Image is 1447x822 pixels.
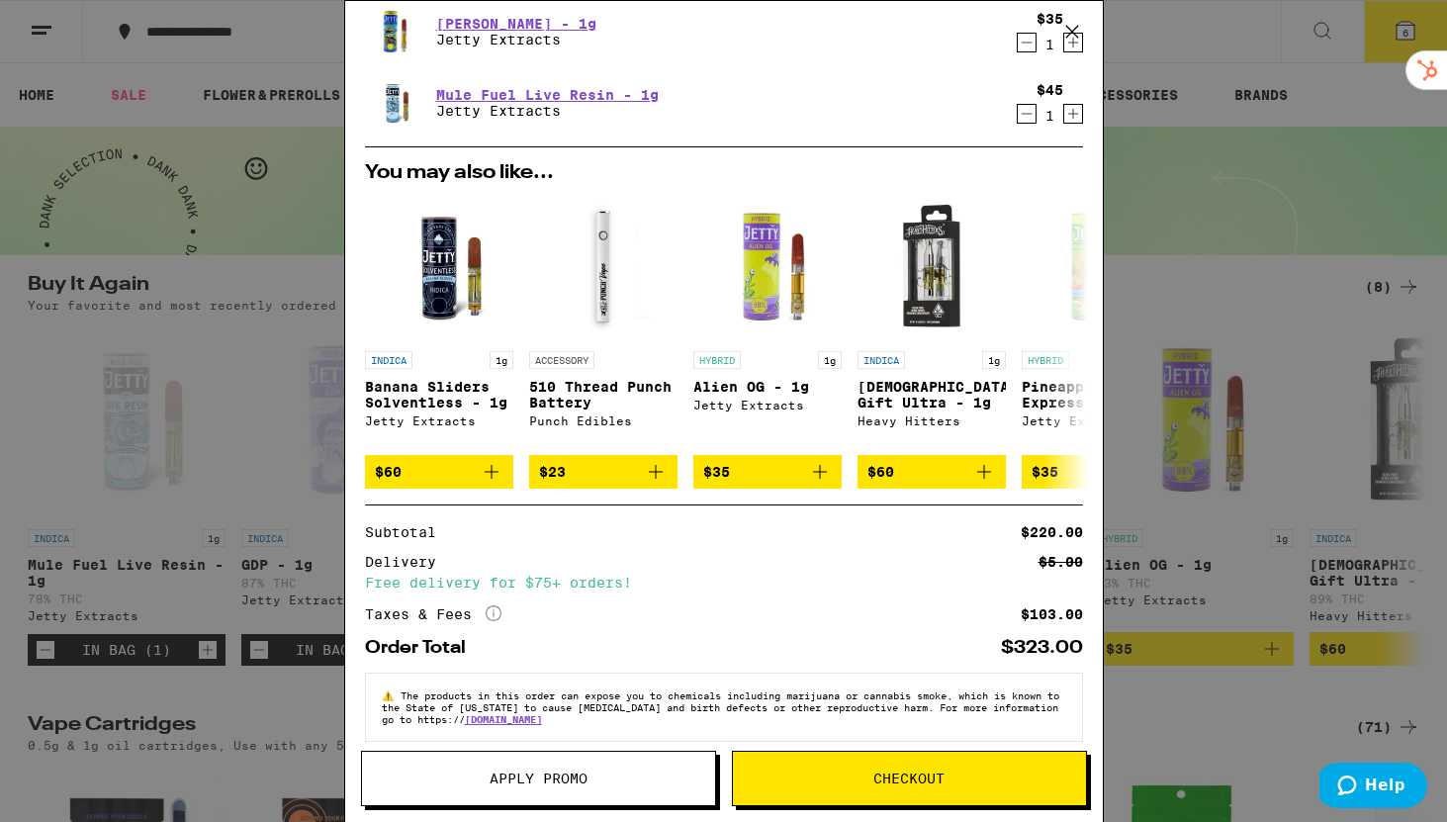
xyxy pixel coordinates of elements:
div: Punch Edibles [529,414,678,427]
div: $220.00 [1021,525,1083,539]
img: Jetty Extracts - Mule Fuel Live Resin - 1g [365,75,420,131]
span: ⚠️ [382,689,401,701]
img: Jetty Extracts - Alien OG - 1g [693,193,842,341]
p: [DEMOGRAPHIC_DATA]'s Gift Ultra - 1g [858,379,1006,411]
p: HYBRID [693,351,741,369]
div: Order Total [365,639,480,657]
p: Jetty Extracts [436,103,659,119]
p: INDICA [858,351,905,369]
span: Apply Promo [490,772,588,785]
div: Subtotal [365,525,450,539]
button: Add to bag [858,455,1006,489]
iframe: Opens a widget where you can find more information [1319,763,1427,812]
img: Jetty Extracts - King Louis - 1g [365,4,420,59]
h2: You may also like... [365,163,1083,183]
div: Heavy Hitters [858,414,1006,427]
button: Add to bag [1022,455,1170,489]
a: [PERSON_NAME] - 1g [436,16,596,32]
a: [DOMAIN_NAME] [465,713,542,725]
div: $5.00 [1039,555,1083,569]
div: Jetty Extracts [1022,414,1170,427]
div: $35 [1037,11,1063,27]
button: Add to bag [529,455,678,489]
button: Increment [1063,104,1083,124]
p: 1g [982,351,1006,369]
p: Pineapple Express - 1g [1022,379,1170,411]
span: $60 [375,464,402,480]
p: Banana Sliders Solventless - 1g [365,379,513,411]
p: 1g [490,351,513,369]
p: ACCESSORY [529,351,594,369]
button: Apply Promo [361,751,716,806]
p: HYBRID [1022,351,1069,369]
div: Jetty Extracts [693,399,842,411]
a: Open page for 510 Thread Punch Battery from Punch Edibles [529,193,678,455]
span: $35 [1032,464,1058,480]
div: 1 [1037,37,1063,52]
span: Checkout [873,772,945,785]
span: $35 [703,464,730,480]
a: Open page for Banana Sliders Solventless - 1g from Jetty Extracts [365,193,513,455]
div: Taxes & Fees [365,605,501,623]
button: Add to bag [365,455,513,489]
p: 1g [818,351,842,369]
div: Delivery [365,555,450,569]
span: $60 [867,464,894,480]
a: Open page for Alien OG - 1g from Jetty Extracts [693,193,842,455]
div: $323.00 [1001,639,1083,657]
div: $103.00 [1021,607,1083,621]
button: Decrement [1017,33,1037,52]
img: Jetty Extracts - Banana Sliders Solventless - 1g [365,193,513,341]
div: 1 [1037,108,1063,124]
div: Free delivery for $75+ orders! [365,576,1083,590]
a: Open page for God's Gift Ultra - 1g from Heavy Hitters [858,193,1006,455]
img: Jetty Extracts - Pineapple Express - 1g [1022,193,1170,341]
a: Mule Fuel Live Resin - 1g [436,87,659,103]
span: $23 [539,464,566,480]
span: The products in this order can expose you to chemicals including marijuana or cannabis smoke, whi... [382,689,1059,725]
div: $45 [1037,82,1063,98]
p: 510 Thread Punch Battery [529,379,678,411]
div: Jetty Extracts [365,414,513,427]
button: Add to bag [693,455,842,489]
img: Heavy Hitters - God's Gift Ultra - 1g [858,193,1006,341]
button: Decrement [1017,104,1037,124]
a: Open page for Pineapple Express - 1g from Jetty Extracts [1022,193,1170,455]
p: Jetty Extracts [436,32,596,47]
p: Alien OG - 1g [693,379,842,395]
button: Checkout [732,751,1087,806]
img: Punch Edibles - 510 Thread Punch Battery [529,193,678,341]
